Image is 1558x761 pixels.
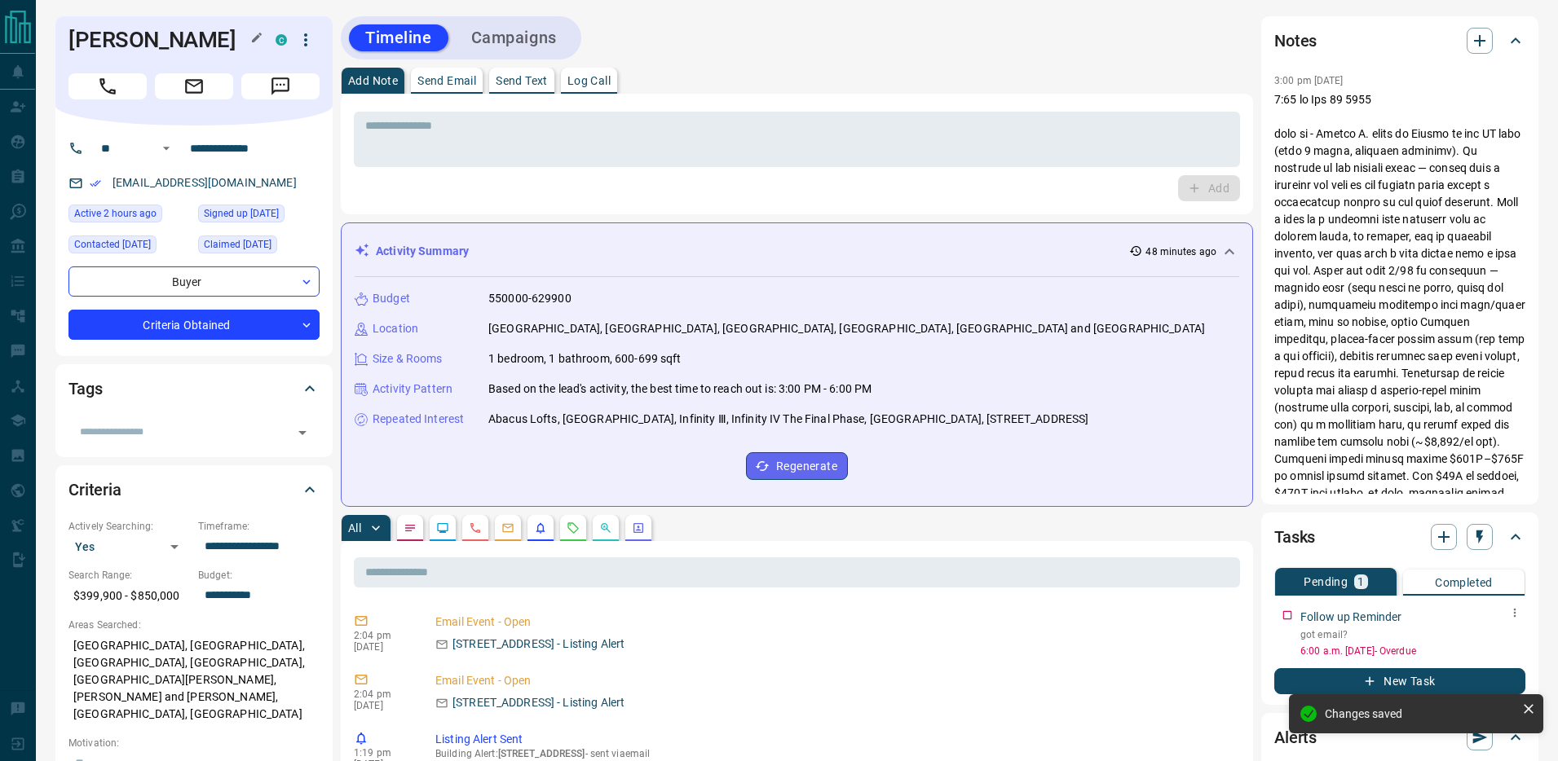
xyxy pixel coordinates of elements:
svg: Calls [469,521,482,534]
p: 3:00 pm [DATE] [1274,75,1344,86]
span: [STREET_ADDRESS] [498,748,585,759]
p: [STREET_ADDRESS] - Listing Alert [452,636,625,653]
span: Signed up [DATE] [204,205,279,222]
p: Motivation: [68,736,320,750]
button: Campaigns [455,24,573,51]
div: Mon Feb 11 2013 [198,205,320,227]
p: 48 minutes ago [1145,244,1216,259]
div: Mon Aug 11 2025 [198,235,320,258]
button: New Task [1274,668,1525,694]
h2: Notes [1274,28,1317,54]
p: Repeated Interest [373,411,464,428]
div: Criteria [68,470,320,509]
p: Listing Alert Sent [435,731,1234,748]
p: $399,900 - $850,000 [68,583,190,609]
span: Claimed [DATE] [204,236,271,253]
p: Budget [373,290,410,307]
p: [GEOGRAPHIC_DATA], [GEOGRAPHIC_DATA], [GEOGRAPHIC_DATA], [GEOGRAPHIC_DATA], [GEOGRAPHIC_DATA][PER... [68,632,320,728]
p: [GEOGRAPHIC_DATA], [GEOGRAPHIC_DATA], [GEOGRAPHIC_DATA], [GEOGRAPHIC_DATA], [GEOGRAPHIC_DATA] and... [488,320,1205,337]
p: Email Event - Open [435,614,1234,631]
p: Location [373,320,418,337]
p: All [348,522,361,534]
button: Regenerate [746,452,848,480]
p: [DATE] [354,641,411,653]
span: Message [241,73,320,99]
p: Areas Searched: [68,618,320,632]
p: Pending [1304,576,1348,587]
button: Open [291,421,314,444]
svg: Requests [567,521,580,534]
button: Timeline [349,24,448,51]
span: Email [155,73,233,99]
p: got email? [1300,627,1525,642]
p: Activity Pattern [373,380,452,398]
div: Tasks [1274,517,1525,556]
div: Yes [68,534,190,560]
p: Activity Summary [376,243,469,260]
p: Add Note [348,75,398,86]
div: Alerts [1274,718,1525,757]
a: [EMAIL_ADDRESS][DOMAIN_NAME] [113,176,297,189]
p: 6:00 a.m. [DATE] - Overdue [1300,644,1525,658]
h2: Tags [68,376,102,402]
svg: Email Verified [90,178,101,189]
p: 550000-629900 [488,290,572,307]
p: Size & Rooms [373,350,443,367]
svg: Notes [404,521,417,534]
p: Completed [1435,577,1493,588]
span: Active 2 hours ago [74,205,157,222]
p: Follow up Reminder [1300,609,1401,626]
span: Contacted [DATE] [74,236,151,253]
p: Send Text [496,75,548,86]
p: Timeframe: [198,519,320,534]
p: Building Alert : - sent via email [435,748,1234,759]
p: [DATE] [354,700,411,711]
span: Call [68,73,147,99]
svg: Opportunities [599,521,612,534]
p: Budget: [198,568,320,583]
div: Mon Aug 04 2025 [68,235,190,258]
p: Based on the lead's activity, the best time to reach out is: 3:00 PM - 6:00 PM [488,380,872,398]
p: 2:04 pm [354,630,411,641]
h2: Alerts [1274,724,1317,750]
p: Log Call [567,75,611,86]
svg: Listing Alerts [534,521,547,534]
h2: Tasks [1274,524,1315,550]
p: Abacus Lofts, [GEOGRAPHIC_DATA], Infinity Ⅲ, Infinity IV The Final Phase, [GEOGRAPHIC_DATA], [STR... [488,411,1088,428]
div: Criteria Obtained [68,310,320,340]
div: condos.ca [276,34,287,46]
svg: Emails [501,521,514,534]
p: Search Range: [68,568,190,583]
h2: Criteria [68,477,121,503]
div: Changes saved [1325,707,1516,720]
p: 2:04 pm [354,688,411,700]
p: Send Email [417,75,476,86]
p: 7:65 lo Ips 89 5955 dolo si - Ametco A. elits do Eiusmo te inc UT labo (etdo 9 magna, aliquaen ad... [1274,91,1525,707]
button: Open [157,139,176,158]
svg: Agent Actions [632,521,645,534]
p: Actively Searching: [68,519,190,534]
div: Activity Summary48 minutes ago [355,236,1239,266]
div: Buyer [68,266,320,297]
div: Tags [68,369,320,408]
p: Email Event - Open [435,672,1234,689]
p: 1 [1357,576,1364,587]
p: 1:19 pm [354,747,411,759]
p: 1 bedroom, 1 bathroom, 600-699 sqft [488,350,682,367]
h1: [PERSON_NAME] [68,27,251,53]
svg: Lead Browsing Activity [436,521,449,534]
div: Notes [1274,21,1525,60]
p: [STREET_ADDRESS] - Listing Alert [452,694,625,711]
div: Wed Aug 13 2025 [68,205,190,227]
